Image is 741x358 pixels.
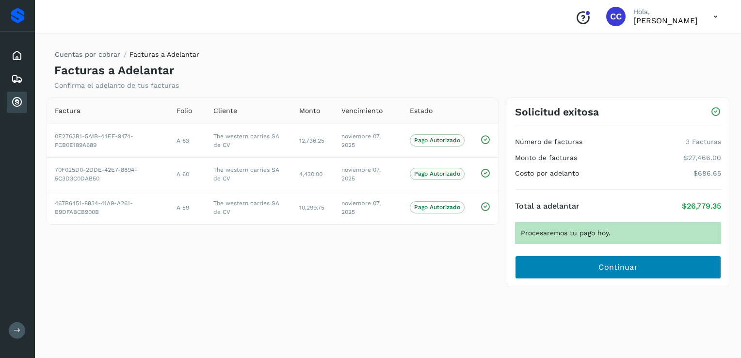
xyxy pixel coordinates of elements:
span: Estado [410,106,433,116]
p: Confirma el adelanto de tus facturas [54,81,179,90]
span: noviembre 07, 2025 [341,166,381,182]
h4: Monto de facturas [515,154,577,162]
td: A 63 [169,124,206,157]
div: Procesaremos tu pago hoy. [515,222,721,244]
h4: Costo por adelanto [515,169,579,178]
p: 3 Facturas [686,138,721,146]
h4: Número de facturas [515,138,582,146]
nav: breadcrumb [54,49,199,64]
span: Folio [177,106,192,116]
td: 467B6451-8834-41A9-A261-E9DFABCB900B [47,191,169,224]
span: Factura [55,106,81,116]
a: Cuentas por cobrar [55,50,120,58]
span: noviembre 07, 2025 [341,133,381,148]
span: 4,430.00 [299,171,322,178]
span: noviembre 07, 2025 [341,200,381,215]
td: A 59 [169,191,206,224]
span: Monto [299,106,320,116]
h4: Facturas a Adelantar [54,64,174,78]
p: $26,779.35 [682,201,721,211]
td: The western carries SA de CV [206,124,292,157]
div: Inicio [7,45,27,66]
p: Pago Autorizado [414,204,460,211]
td: The western carries SA de CV [206,191,292,224]
h4: Total a adelantar [515,201,580,211]
td: 0E2763B1-5A1B-44EF-9474-FCB0E189A689 [47,124,169,157]
span: 10,299.75 [299,204,324,211]
p: Pago Autorizado [414,170,460,177]
p: $686.65 [693,169,721,178]
span: Vencimiento [341,106,383,116]
div: Cuentas por cobrar [7,92,27,113]
span: Cliente [213,106,237,116]
button: Continuar [515,256,721,279]
h3: Solicitud exitosa [515,106,599,118]
span: Facturas a Adelantar [129,50,199,58]
p: $27,466.00 [684,154,721,162]
td: 70F025D0-2DDE-42E7-8894-5C3D3C0DAB50 [47,157,169,191]
td: A 60 [169,157,206,191]
span: Continuar [598,262,638,273]
div: Embarques [7,68,27,90]
p: Pago Autorizado [414,137,460,144]
span: 12,736.25 [299,137,324,144]
p: Hola, [633,8,698,16]
p: Carlos Cardiel Castro [633,16,698,25]
td: The western carries SA de CV [206,157,292,191]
